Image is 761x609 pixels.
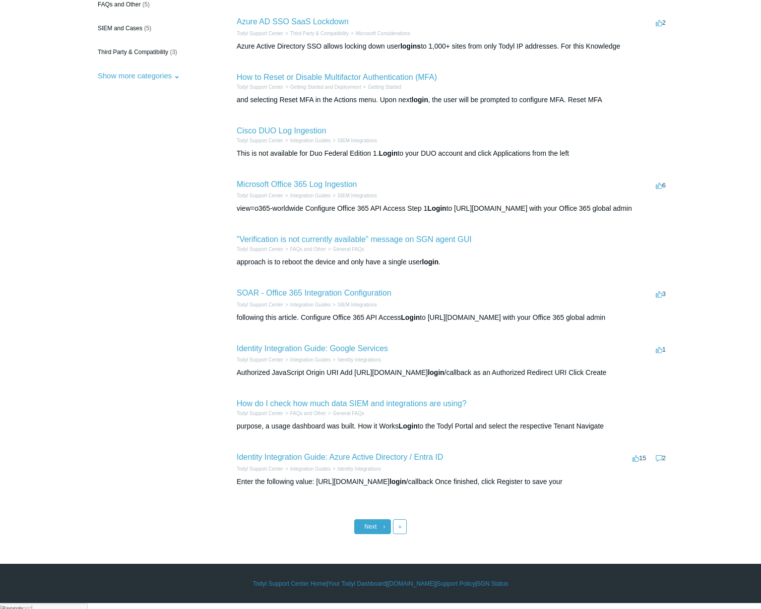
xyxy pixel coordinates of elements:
li: Todyl Support Center [237,192,283,199]
em: login [389,478,406,486]
li: General FAQs [326,410,364,417]
a: Todyl Support Center [237,138,283,143]
a: Todyl Support Center [237,411,283,416]
li: Todyl Support Center [237,465,283,473]
button: Show more categories [93,66,185,85]
a: SOAR - Office 365 Integration Configuration [237,289,391,297]
li: Todyl Support Center [237,356,283,364]
li: Getting Started [361,83,401,91]
a: How do I check how much data SIEM and integrations are using? [237,399,466,408]
a: Microsoft Considerations [356,31,410,36]
a: Integration Guides [290,466,331,472]
li: Todyl Support Center [237,301,283,308]
a: Todyl Support Center Home [253,579,326,588]
a: SIEM Integrations [337,302,377,307]
li: Integration Guides [283,137,331,144]
a: How to Reset or Disable Multifactor Authentication (MFA) [237,73,437,81]
a: Your Todyl Dashboard [328,579,386,588]
a: Todyl Support Center [237,466,283,472]
span: › [383,523,385,530]
a: Next [354,519,391,534]
a: Todyl Support Center [237,193,283,198]
li: Integration Guides [283,301,331,308]
a: SIEM Integrations [337,193,377,198]
a: Integration Guides [290,138,331,143]
a: Todyl Support Center [237,31,283,36]
span: 2 [656,454,666,462]
a: Getting Started and Deployment [290,84,361,90]
a: Todyl Support Center [237,84,283,90]
li: SIEM Integrations [331,192,377,199]
a: Getting Started [368,84,401,90]
div: Enter the following value: [URL][DOMAIN_NAME] /callback Once finished, click Register to save your [237,477,668,487]
span: 6 [656,182,666,189]
a: Azure AD SSO SaaS Lockdown [237,17,349,26]
li: FAQs and Other [283,245,326,253]
a: Identity Integration Guide: Google Services [237,344,388,353]
li: Todyl Support Center [237,30,283,37]
div: purpose, a usage dashboard was built. How it Works to the Todyl Portal and select the respective ... [237,421,668,431]
a: FAQs and Other [290,246,326,252]
a: Integration Guides [290,302,331,307]
a: Identity Integrations [337,357,380,363]
a: Identity Integration Guide: Azure Active Directory / Entra ID [237,453,443,461]
li: Todyl Support Center [237,245,283,253]
div: | | | | [93,579,668,588]
em: Login [379,149,397,157]
span: 2 [656,19,666,26]
span: 1 [656,346,666,353]
a: General FAQs [333,246,364,252]
a: General FAQs [333,411,364,416]
a: Cisco DUO Log Ingestion [237,126,326,135]
em: Login [428,204,446,212]
a: SIEM and Cases (5) [93,19,208,38]
em: logins [400,42,421,50]
span: (5) [144,25,151,32]
span: Next [365,523,377,530]
li: Todyl Support Center [237,137,283,144]
a: Integration Guides [290,357,331,363]
span: FAQs and Other [98,1,141,8]
li: FAQs and Other [283,410,326,417]
li: General FAQs [326,245,364,253]
a: Microsoft Office 365 Log Ingestion [237,180,357,188]
em: Login [399,422,418,430]
a: FAQs and Other [290,411,326,416]
em: login [428,368,444,376]
a: Support Policy [437,579,475,588]
a: [DOMAIN_NAME] [387,579,435,588]
a: Integration Guides [290,193,331,198]
a: "Verification is not currently available" message on SGN agent GUI [237,235,472,244]
div: following this article. Configure Office 365 API Access to [URL][DOMAIN_NAME] with your Office 36... [237,312,668,323]
div: This is not available for Duo Federal Edition 1. to your DUO account and click Applications from ... [237,148,668,159]
a: Todyl Support Center [237,357,283,363]
span: 3 [656,290,666,298]
em: Login [401,313,420,321]
span: (5) [142,1,150,8]
span: » [398,523,402,530]
em: login [412,96,428,104]
li: Integration Guides [283,465,331,473]
li: Getting Started and Deployment [283,83,361,91]
div: view=o365-worldwide Configure Office 365 API Access Step 1 to [URL][DOMAIN_NAME] with your Office... [237,203,668,214]
li: Identity Integrations [331,465,381,473]
div: approach is to reboot the device and only have a single user . [237,257,668,267]
a: Third Party & Compatibility (3) [93,43,208,61]
li: Todyl Support Center [237,83,283,91]
div: Azure Active Directory SSO allows locking down user to 1,000+ sites from only Todyl IP addresses.... [237,41,668,52]
a: Third Party & Compatibility [290,31,349,36]
a: Todyl Support Center [237,302,283,307]
li: Identity Integrations [331,356,381,364]
span: Third Party & Compatibility [98,49,168,56]
li: Integration Guides [283,192,331,199]
li: Integration Guides [283,356,331,364]
span: 15 [633,454,646,462]
span: SIEM and Cases [98,25,142,32]
a: SIEM Integrations [337,138,377,143]
li: SIEM Integrations [331,137,377,144]
li: Microsoft Considerations [349,30,410,37]
span: (3) [170,49,177,56]
a: Identity Integrations [337,466,380,472]
a: Todyl Support Center [237,246,283,252]
a: SGN Status [477,579,508,588]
